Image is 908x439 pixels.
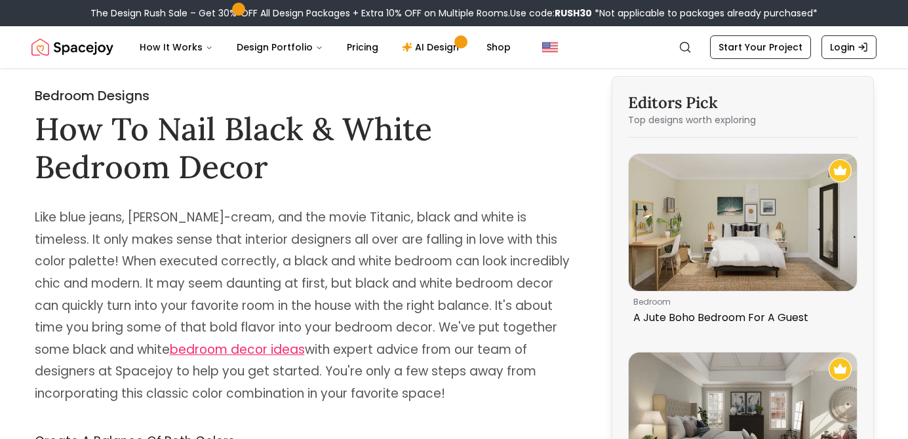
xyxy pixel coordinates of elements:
img: Recommended Spacejoy Design - A Jute Boho Bedroom For A Guest [829,159,852,182]
p: Top designs worth exploring [628,113,858,126]
div: The Design Rush Sale – Get 30% OFF All Design Packages + Extra 10% OFF on Multiple Rooms. [90,7,818,20]
img: Spacejoy Logo [31,34,113,60]
a: bedroom decor ideas [170,341,305,358]
h1: How To Nail Black & White Bedroom Decor [35,110,578,185]
span: Like blue jeans, [PERSON_NAME]-cream, and the movie Titanic, black and white is timeless. It only... [35,208,570,402]
a: Pricing [336,34,389,60]
nav: Global [31,26,877,68]
h2: Bedroom Designs [35,86,578,105]
p: A Jute Boho Bedroom For A Guest [633,310,847,326]
span: Use code: [510,7,592,20]
button: How It Works [129,34,224,60]
a: Shop [476,34,521,60]
button: Design Portfolio [226,34,334,60]
a: Start Your Project [710,35,811,59]
a: Login [821,35,877,59]
h3: Editors Pick [628,92,858,113]
span: *Not applicable to packages already purchased* [592,7,818,20]
a: A Jute Boho Bedroom For A GuestRecommended Spacejoy Design - A Jute Boho Bedroom For A Guestbedro... [628,153,858,331]
img: Recommended Spacejoy Design - A Spacious Transitional Bedroom Bursting With Gray Tones [829,358,852,381]
a: Spacejoy [31,34,113,60]
img: United States [542,39,558,55]
b: RUSH30 [555,7,592,20]
a: AI Design [391,34,473,60]
nav: Main [129,34,521,60]
img: A Jute Boho Bedroom For A Guest [629,154,857,291]
p: bedroom [633,297,847,307]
